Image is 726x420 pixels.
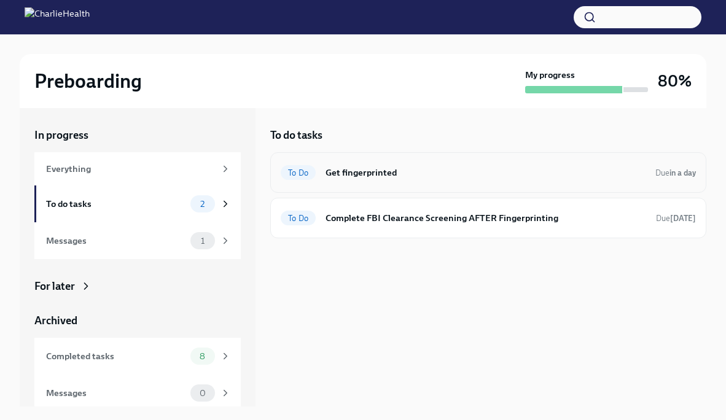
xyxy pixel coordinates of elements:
[34,128,241,142] a: In progress
[34,279,75,294] div: For later
[669,168,696,177] strong: in a day
[270,128,322,142] h5: To do tasks
[34,69,142,93] h2: Preboarding
[326,166,646,179] h6: Get fingerprinted
[25,7,90,27] img: CharlieHealth
[670,214,696,223] strong: [DATE]
[34,279,241,294] a: For later
[281,208,696,228] a: To DoComplete FBI Clearance Screening AFTER FingerprintingDue[DATE]
[34,338,241,375] a: Completed tasks8
[34,222,241,259] a: Messages1
[655,168,696,177] span: Due
[656,212,696,224] span: October 13th, 2025 09:00
[281,214,316,223] span: To Do
[655,167,696,179] span: October 10th, 2025 09:00
[46,162,215,176] div: Everything
[656,214,696,223] span: Due
[34,313,241,328] a: Archived
[34,375,241,411] a: Messages0
[46,197,185,211] div: To do tasks
[34,185,241,222] a: To do tasks2
[281,163,696,182] a: To DoGet fingerprintedDuein a day
[193,200,212,209] span: 2
[658,70,692,92] h3: 80%
[34,152,241,185] a: Everything
[326,211,646,225] h6: Complete FBI Clearance Screening AFTER Fingerprinting
[46,234,185,247] div: Messages
[193,236,212,246] span: 1
[281,168,316,177] span: To Do
[46,386,185,400] div: Messages
[192,352,213,361] span: 8
[192,389,213,398] span: 0
[46,349,185,363] div: Completed tasks
[525,69,575,81] strong: My progress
